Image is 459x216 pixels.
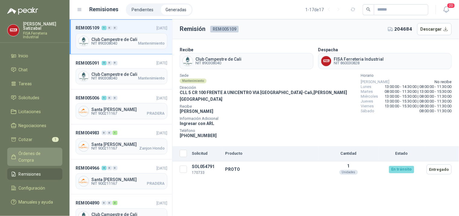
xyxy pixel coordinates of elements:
[91,37,165,42] span: Club Campestre de Cali
[107,61,112,65] div: 0
[147,112,165,115] span: PRADERA
[180,105,356,108] span: Recibe
[91,142,165,147] span: Santa [PERSON_NAME]
[76,25,99,31] span: REM005109
[91,112,117,115] span: NIT 900211167
[156,26,167,30] span: [DATE]
[441,4,452,15] button: 20
[161,5,192,15] a: Generadas
[70,160,172,194] a: REM004966400[DATE] Company LogoSanta [PERSON_NAME]NIT 900211167PRADERA
[91,76,117,80] span: NIT 890308040
[180,133,217,138] span: [PHONE_NUMBER]
[7,64,62,76] a: Chat
[113,26,117,30] div: 0
[52,137,59,142] span: 1
[102,61,107,65] div: 2
[7,106,62,117] a: Licitaciones
[138,42,165,45] span: Mantenimiento
[107,201,112,205] div: 0
[417,23,452,35] button: Descargar
[113,166,117,170] div: 0
[113,61,117,65] div: 0
[427,164,452,174] button: Entregado
[79,141,89,151] img: Company Logo
[7,50,62,62] a: Inicio
[361,99,373,104] span: Jueves
[180,109,213,114] span: [PERSON_NAME]
[102,26,107,30] div: 1
[435,79,452,84] span: No recibe
[70,89,172,124] a: REM005006100[DATE] Company LogoSanta [PERSON_NAME]NIT 900211167PRADERA
[210,26,239,32] span: REM005109
[79,71,89,81] img: Company Logo
[361,104,374,109] span: Viernes
[7,92,62,103] a: Solicitudes
[102,96,107,100] div: 1
[102,131,107,135] div: 0
[223,161,318,177] td: PROTO
[91,147,117,150] span: NIT 900211167
[19,150,57,164] span: Órdenes de Compra
[189,161,223,177] td: SOL054791
[70,54,172,89] a: REM005091200[DATE] Company LogoClub Campestre de CaliNIT 890308040Mantenimiento
[19,171,41,177] span: Remisiones
[79,36,89,46] img: Company Logo
[7,148,62,166] a: Órdenes de Compra
[91,182,117,185] span: NIT 900211167
[139,147,165,150] span: Zanjon Hondo
[361,94,378,99] span: Miércoles
[447,3,455,8] span: 20
[180,117,356,120] span: Información Adicional
[19,52,28,59] span: Inicio
[8,25,19,36] img: Company Logo
[23,22,62,30] p: [PERSON_NAME] Satizabal
[91,72,165,76] span: Club Campestre de Cali
[361,79,390,84] span: [PERSON_NAME]
[19,122,47,129] span: Negociaciones
[318,47,338,52] b: Despacha
[102,201,107,205] div: 0
[195,57,241,61] span: Club Campestre de Cali
[102,166,107,170] div: 4
[127,5,159,15] a: Pendientes
[180,90,347,102] span: CLL 5 CR 100 FRENTE A UNICENTRO VIA [GEOGRAPHIC_DATA] - Cali , [PERSON_NAME][GEOGRAPHIC_DATA]
[395,26,412,32] span: 204684
[70,124,172,159] a: REM004983001[DATE] Company LogoSanta [PERSON_NAME]NIT 900211167Zanjon Hondo
[79,176,89,186] img: Company Logo
[334,61,384,65] span: NIT 860030828
[306,5,343,15] div: 1 - 17 de 17
[321,164,376,168] p: 1
[385,94,452,99] span: 13:00:00 - 15:30:00 | 08:00:00 - 11:30:00
[7,196,62,208] a: Manuales y ayuda
[189,146,223,161] th: Solicitud
[156,96,167,100] span: [DATE]
[19,185,45,191] span: Configuración
[19,80,32,87] span: Tareas
[180,129,356,132] span: Teléfono
[385,99,452,104] span: 13:00:00 - 15:30:00 | 08:00:00 - 11:30:00
[7,134,62,145] a: Cotizar1
[23,32,62,39] p: FISA Ferreteria Industrial
[361,89,373,94] span: Martes
[379,161,424,177] td: En tránsito
[361,109,375,113] span: Sábado
[180,47,193,52] b: Recibe
[19,136,33,143] span: Cotizar
[385,104,452,109] span: 13:00:00 - 15:30:00 | 08:00:00 - 11:30:00
[76,130,99,136] span: REM004983
[156,201,167,205] span: [DATE]
[318,146,379,161] th: Cantidad
[76,95,99,101] span: REM005006
[389,166,414,173] div: En tránsito
[379,146,424,161] th: Estado
[19,66,28,73] span: Chat
[70,19,172,54] a: REM005109100[DATE] Company LogoClub Campestre de CaliNIT 890308040Mantenimiento
[334,57,384,61] span: FISA Ferreteria Industrial
[7,7,38,15] img: Logo peakr
[321,56,331,66] img: Company Logo
[7,78,62,89] a: Tareas
[107,96,112,100] div: 0
[180,121,214,126] span: Ingresar con ARL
